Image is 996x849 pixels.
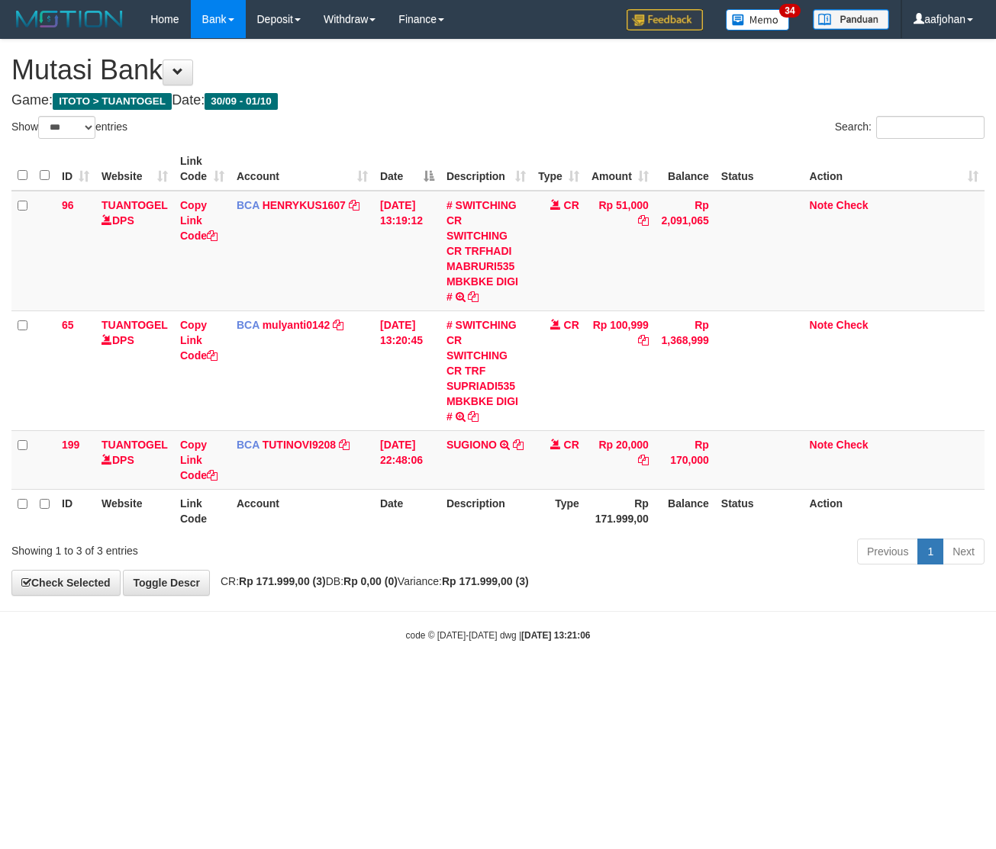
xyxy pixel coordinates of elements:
td: [DATE] 13:20:45 [374,310,440,430]
span: ITOTO > TUANTOGEL [53,93,172,110]
td: DPS [95,430,174,489]
th: Link Code [174,489,230,532]
th: Balance [655,147,715,191]
span: CR: DB: Variance: [213,575,529,587]
th: Action: activate to sort column ascending [804,147,985,191]
th: Action [804,489,985,532]
a: Copy Link Code [180,199,218,242]
a: Check [836,319,869,331]
input: Search: [876,116,985,139]
img: MOTION_logo.png [11,8,127,31]
label: Show entries [11,116,127,139]
a: Copy mulyanti0142 to clipboard [333,319,343,331]
th: Type [532,489,585,532]
a: Copy Rp 100,999 to clipboard [638,334,649,346]
strong: Rp 0,00 (0) [343,575,398,587]
a: Copy HENRYKUS1607 to clipboard [349,199,359,211]
label: Search: [835,116,985,139]
small: code © [DATE]-[DATE] dwg | [406,630,591,641]
span: BCA [237,199,259,211]
a: Copy # SWITCHING CR SWITCHING CR TRFHADI MABRURI535 MBKBKE DIGI # to clipboard [468,291,479,303]
span: BCA [237,439,259,451]
span: 96 [62,199,74,211]
th: Description [440,489,532,532]
a: Toggle Descr [123,570,210,596]
a: Note [810,199,833,211]
div: Showing 1 to 3 of 3 entries [11,537,404,558]
th: ID: activate to sort column ascending [56,147,95,191]
strong: [DATE] 13:21:06 [521,630,590,641]
a: Copy SUGIONO to clipboard [513,439,524,451]
a: TUANTOGEL [102,319,168,331]
a: HENRYKUS1607 [263,199,346,211]
a: 1 [917,539,943,564]
span: CR [564,199,579,211]
a: # SWITCHING CR SWITCHING CR TRFHADI MABRURI535 MBKBKE DIGI # [446,199,518,303]
h4: Game: Date: [11,93,985,108]
span: 34 [779,4,800,18]
a: SUGIONO [446,439,497,451]
img: panduan.png [813,9,889,30]
span: BCA [237,319,259,331]
td: Rp 100,999 [585,310,655,430]
th: Amount: activate to sort column ascending [585,147,655,191]
a: TUTINOVI9208 [263,439,336,451]
th: Status [715,147,804,191]
a: Copy Link Code [180,439,218,481]
th: Rp 171.999,00 [585,489,655,532]
a: Next [943,539,985,564]
td: Rp 51,000 [585,191,655,311]
span: 199 [62,439,79,451]
th: Balance [655,489,715,532]
td: Rp 20,000 [585,430,655,489]
a: TUANTOGEL [102,439,168,451]
th: Date: activate to sort column descending [374,147,440,191]
td: [DATE] 13:19:12 [374,191,440,311]
th: Website [95,489,174,532]
h1: Mutasi Bank [11,55,985,85]
a: Copy TUTINOVI9208 to clipboard [339,439,350,451]
th: ID [56,489,95,532]
strong: Rp 171.999,00 (3) [239,575,326,587]
span: CR [564,439,579,451]
a: Copy Rp 51,000 to clipboard [638,214,649,227]
td: DPS [95,191,174,311]
td: [DATE] 22:48:06 [374,430,440,489]
th: Type: activate to sort column ascending [532,147,585,191]
a: Check [836,199,869,211]
th: Status [715,489,804,532]
td: Rp 170,000 [655,430,715,489]
a: Note [810,439,833,451]
a: mulyanti0142 [263,319,330,331]
th: Link Code: activate to sort column ascending [174,147,230,191]
img: Feedback.jpg [627,9,703,31]
th: Date [374,489,440,532]
span: 65 [62,319,74,331]
span: CR [564,319,579,331]
select: Showentries [38,116,95,139]
td: Rp 2,091,065 [655,191,715,311]
a: Copy Rp 20,000 to clipboard [638,454,649,466]
th: Account: activate to sort column ascending [230,147,374,191]
span: 30/09 - 01/10 [205,93,278,110]
a: Copy # SWITCHING CR SWITCHING CR TRF SUPRIADI535 MBKBKE DIGI # to clipboard [468,410,479,423]
a: Previous [857,539,918,564]
th: Description: activate to sort column ascending [440,147,532,191]
th: Account [230,489,374,532]
strong: Rp 171.999,00 (3) [442,575,529,587]
a: Copy Link Code [180,319,218,362]
th: Website: activate to sort column ascending [95,147,174,191]
a: # SWITCHING CR SWITCHING CR TRF SUPRIADI535 MBKBKE DIGI # [446,319,518,423]
a: TUANTOGEL [102,199,168,211]
a: Note [810,319,833,331]
a: Check [836,439,869,451]
a: Check Selected [11,570,121,596]
td: DPS [95,310,174,430]
img: Button%20Memo.svg [726,9,790,31]
td: Rp 1,368,999 [655,310,715,430]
